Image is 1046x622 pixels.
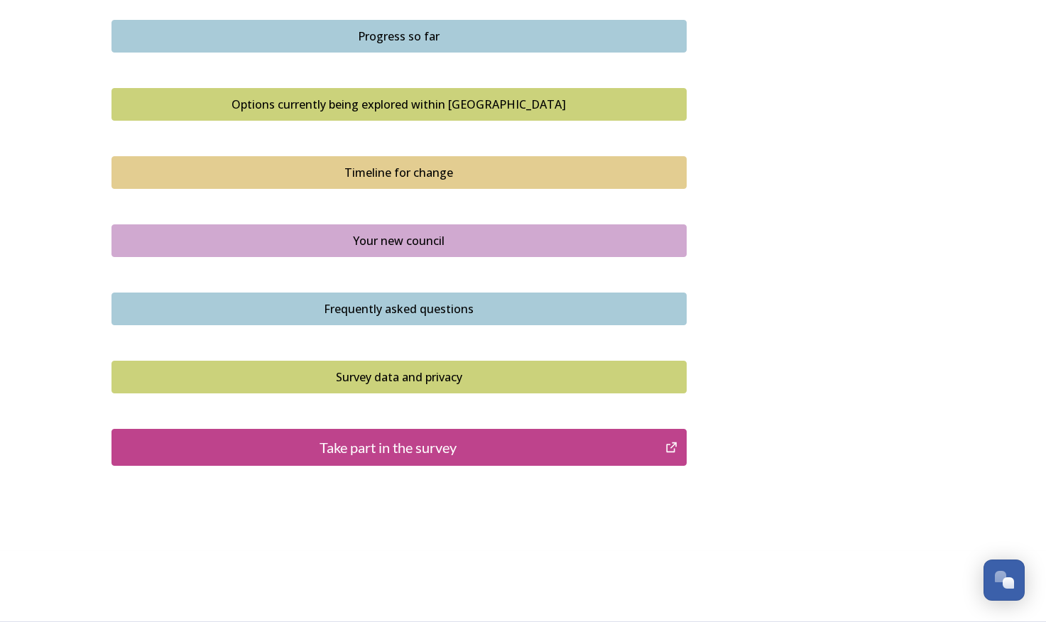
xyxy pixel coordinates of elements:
[111,429,687,466] button: Take part in the survey
[119,96,679,113] div: Options currently being explored within [GEOGRAPHIC_DATA]
[111,20,687,53] button: Progress so far
[111,156,687,189] button: Timeline for change
[119,300,679,317] div: Frequently asked questions
[111,293,687,325] button: Frequently asked questions
[111,224,687,257] button: Your new council
[119,232,679,249] div: Your new council
[119,437,658,458] div: Take part in the survey
[119,369,679,386] div: Survey data and privacy
[111,361,687,393] button: Survey data and privacy
[111,88,687,121] button: Options currently being explored within West Sussex
[984,560,1025,601] button: Open Chat
[119,164,679,181] div: Timeline for change
[119,28,679,45] div: Progress so far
